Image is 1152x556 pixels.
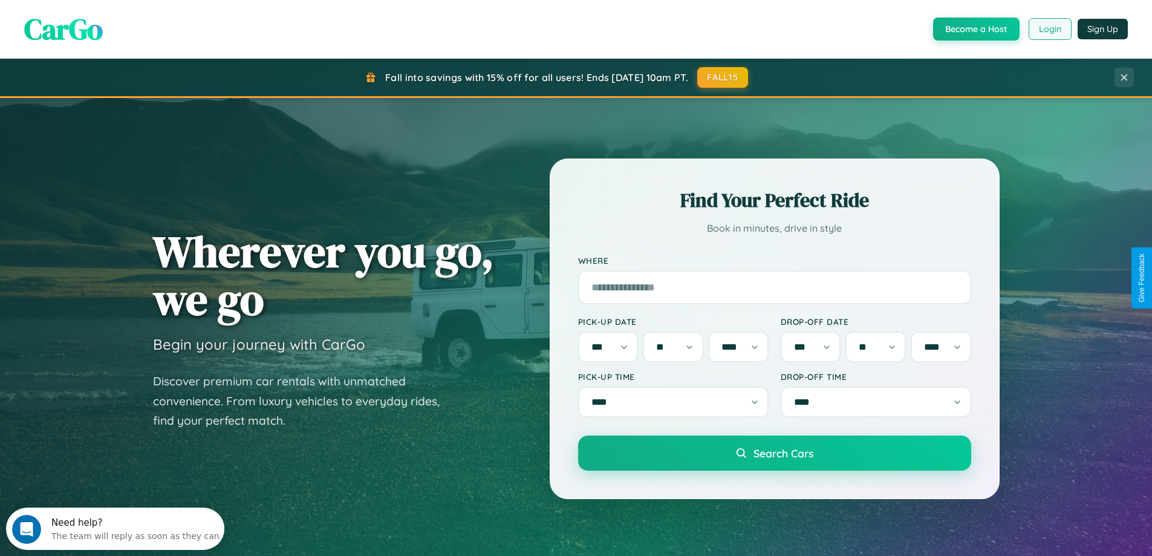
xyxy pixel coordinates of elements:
[5,5,225,38] div: Open Intercom Messenger
[578,220,971,237] p: Book in minutes, drive in style
[578,187,971,214] h2: Find Your Perfect Ride
[578,255,971,266] label: Where
[781,316,971,327] label: Drop-off Date
[153,335,365,353] h3: Begin your journey with CarGo
[12,515,41,544] iframe: Intercom live chat
[578,316,769,327] label: Pick-up Date
[45,20,213,33] div: The team will reply as soon as they can
[697,67,748,88] button: FALL15
[753,446,813,460] span: Search Cars
[578,436,971,471] button: Search Cars
[6,508,224,550] iframe: Intercom live chat discovery launcher
[1029,18,1072,40] button: Login
[933,18,1020,41] button: Become a Host
[578,371,769,382] label: Pick-up Time
[153,227,494,323] h1: Wherever you go, we go
[24,9,103,49] span: CarGo
[385,71,688,83] span: Fall into savings with 15% off for all users! Ends [DATE] 10am PT.
[153,371,455,431] p: Discover premium car rentals with unmatched convenience. From luxury vehicles to everyday rides, ...
[781,371,971,382] label: Drop-off Time
[45,10,213,20] div: Need help?
[1137,253,1146,303] div: Give Feedback
[1078,19,1128,39] button: Sign Up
